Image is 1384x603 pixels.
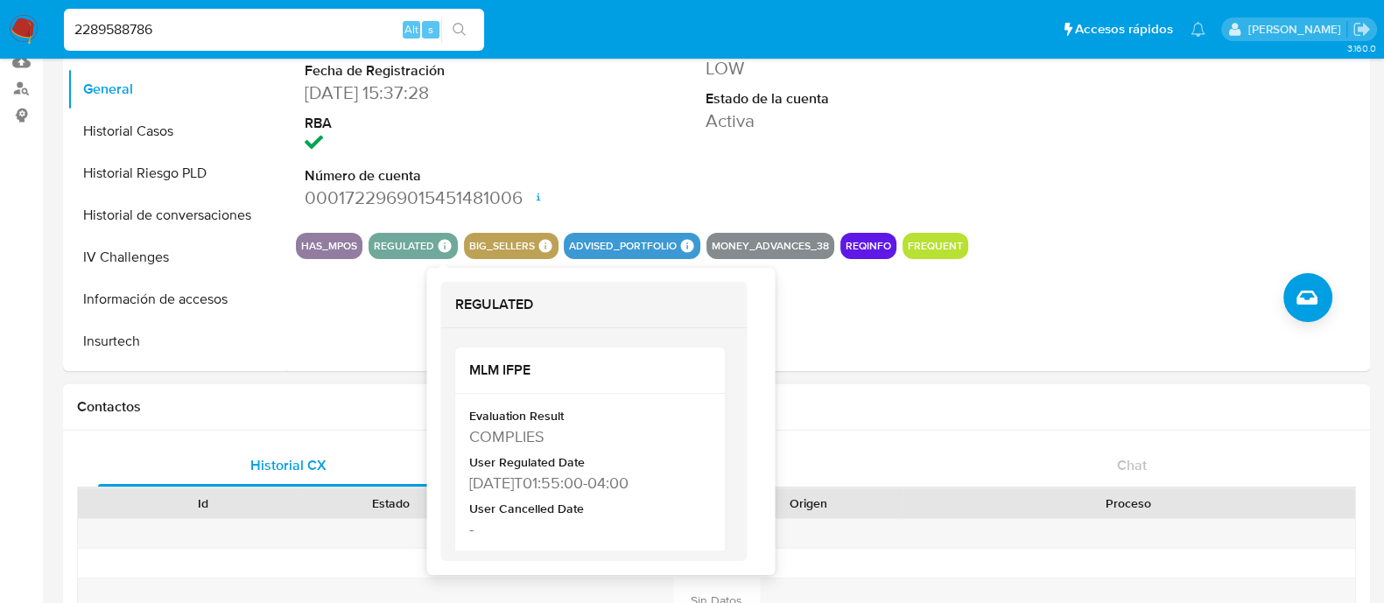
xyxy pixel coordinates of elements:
div: Proceso [915,494,1343,512]
dd: [DATE] 15:37:28 [305,81,555,105]
button: Historial Riesgo PLD [67,152,286,194]
span: Alt [404,21,418,38]
span: Historial CX [250,455,327,475]
div: Estado [309,494,473,512]
button: Items [67,362,286,404]
span: s [428,21,433,38]
div: COMPLIES [469,425,708,447]
p: anamaria.arriagasanchez@mercadolibre.com.mx [1247,21,1346,38]
span: 3.160.0 [1346,41,1375,55]
div: Evaluation Result [469,408,708,425]
div: Cancelled Regulation [469,547,708,564]
h2: MLM IFPE [469,361,712,379]
dt: Estado de la cuenta [706,89,956,109]
dd: 0001722969015451481006 [305,186,555,210]
a: Notificaciones [1191,22,1205,37]
span: Accesos rápidos [1075,20,1173,39]
dt: RBA [305,114,555,133]
button: IV Challenges [67,236,286,278]
div: User Regulated Date [469,454,708,472]
input: Buscar usuario o caso... [64,18,484,41]
button: Historial Casos [67,110,286,152]
dt: Fecha de Registración [305,61,555,81]
dd: Activa [706,109,956,133]
span: Chat [1117,455,1147,475]
button: Historial de conversaciones [67,194,286,236]
div: Origen [727,494,890,512]
dt: Número de cuenta [305,166,555,186]
h1: Contactos [77,398,1356,416]
a: Salir [1352,20,1371,39]
div: 2025-08-26T01:55:00-04:00 [469,472,708,494]
button: Información de accesos [67,278,286,320]
button: Insurtech [67,320,286,362]
button: search-icon [441,18,477,42]
dd: LOW [706,56,956,81]
button: General [67,68,286,110]
h2: REGULATED [455,296,734,313]
div: Id [121,494,285,512]
div: User Cancelled Date [469,501,708,518]
div: - [469,518,708,540]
